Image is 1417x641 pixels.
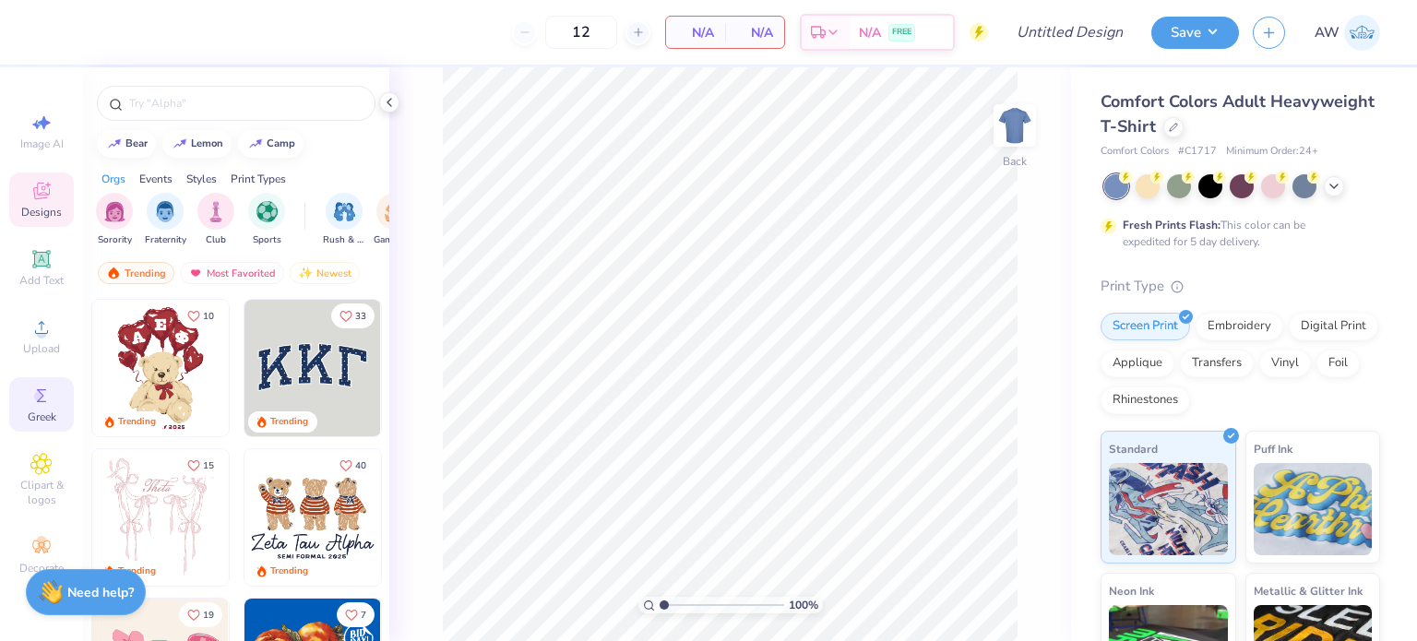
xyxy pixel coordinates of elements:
[118,564,156,578] div: Trending
[1226,144,1318,160] span: Minimum Order: 24 +
[677,23,714,42] span: N/A
[374,193,416,247] div: filter for Game Day
[206,233,226,247] span: Club
[162,130,232,158] button: lemon
[545,16,617,49] input: – –
[92,300,229,436] img: 587403a7-0594-4a7f-b2bd-0ca67a3ff8dd
[256,201,278,222] img: Sports Image
[179,602,222,627] button: Like
[1196,313,1283,340] div: Embroidery
[203,312,214,321] span: 10
[173,138,187,149] img: trend_line.gif
[179,303,222,328] button: Like
[186,171,217,187] div: Styles
[139,171,173,187] div: Events
[203,611,214,620] span: 19
[1123,218,1221,232] strong: Fresh Prints Flash:
[228,449,364,586] img: d12a98c7-f0f7-4345-bf3a-b9f1b718b86e
[203,461,214,470] span: 15
[28,410,56,424] span: Greek
[231,171,286,187] div: Print Types
[96,193,133,247] button: filter button
[859,23,881,42] span: N/A
[206,201,226,222] img: Club Image
[92,449,229,586] img: 83dda5b0-2158-48ca-832c-f6b4ef4c4536
[67,584,134,601] strong: Need help?
[1254,463,1373,555] img: Puff Ink
[197,193,234,247] button: filter button
[331,453,375,478] button: Like
[244,300,381,436] img: 3b9aba4f-e317-4aa7-a679-c95a879539bd
[1002,14,1137,51] input: Untitled Design
[244,449,381,586] img: a3be6b59-b000-4a72-aad0-0c575b892a6b
[1101,313,1190,340] div: Screen Print
[1178,144,1217,160] span: # C1717
[106,267,121,279] img: trending.gif
[1109,463,1228,555] img: Standard
[1254,439,1292,458] span: Puff Ink
[9,478,74,507] span: Clipart & logos
[1259,350,1311,377] div: Vinyl
[238,130,304,158] button: camp
[380,449,517,586] img: d12c9beb-9502-45c7-ae94-40b97fdd6040
[1151,17,1239,49] button: Save
[334,201,355,222] img: Rush & Bid Image
[104,201,125,222] img: Sorority Image
[323,233,365,247] span: Rush & Bid
[323,193,365,247] div: filter for Rush & Bid
[1101,90,1375,137] span: Comfort Colors Adult Heavyweight T-Shirt
[1254,581,1363,600] span: Metallic & Glitter Ink
[1315,15,1380,51] a: AW
[179,453,222,478] button: Like
[331,303,375,328] button: Like
[125,138,148,148] div: bear
[1316,350,1360,377] div: Foil
[270,564,308,578] div: Trending
[892,26,911,39] span: FREE
[19,561,64,576] span: Decorate
[97,130,156,158] button: bear
[145,193,186,247] div: filter for Fraternity
[323,193,365,247] button: filter button
[374,193,416,247] button: filter button
[155,201,175,222] img: Fraternity Image
[127,94,363,113] input: Try "Alpha"
[1109,439,1158,458] span: Standard
[19,273,64,288] span: Add Text
[270,415,308,429] div: Trending
[248,193,285,247] div: filter for Sports
[996,107,1033,144] img: Back
[98,262,174,284] div: Trending
[197,193,234,247] div: filter for Club
[1180,350,1254,377] div: Transfers
[253,233,281,247] span: Sports
[180,262,284,284] div: Most Favorited
[1344,15,1380,51] img: Andrew Wells
[107,138,122,149] img: trend_line.gif
[248,193,285,247] button: filter button
[1101,386,1190,414] div: Rhinestones
[98,233,132,247] span: Sorority
[789,597,818,613] span: 100 %
[1123,217,1350,250] div: This color can be expedited for 5 day delivery.
[101,171,125,187] div: Orgs
[380,300,517,436] img: edfb13fc-0e43-44eb-bea2-bf7fc0dd67f9
[21,205,62,220] span: Designs
[96,193,133,247] div: filter for Sorority
[248,138,263,149] img: trend_line.gif
[228,300,364,436] img: e74243e0-e378-47aa-a400-bc6bcb25063a
[374,233,416,247] span: Game Day
[1289,313,1378,340] div: Digital Print
[267,138,295,148] div: camp
[191,138,223,148] div: lemon
[355,312,366,321] span: 33
[1101,144,1169,160] span: Comfort Colors
[1315,22,1340,43] span: AW
[1003,153,1027,170] div: Back
[355,461,366,470] span: 40
[1101,350,1174,377] div: Applique
[23,341,60,356] span: Upload
[290,262,360,284] div: Newest
[188,267,203,279] img: most_fav.gif
[20,137,64,151] span: Image AI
